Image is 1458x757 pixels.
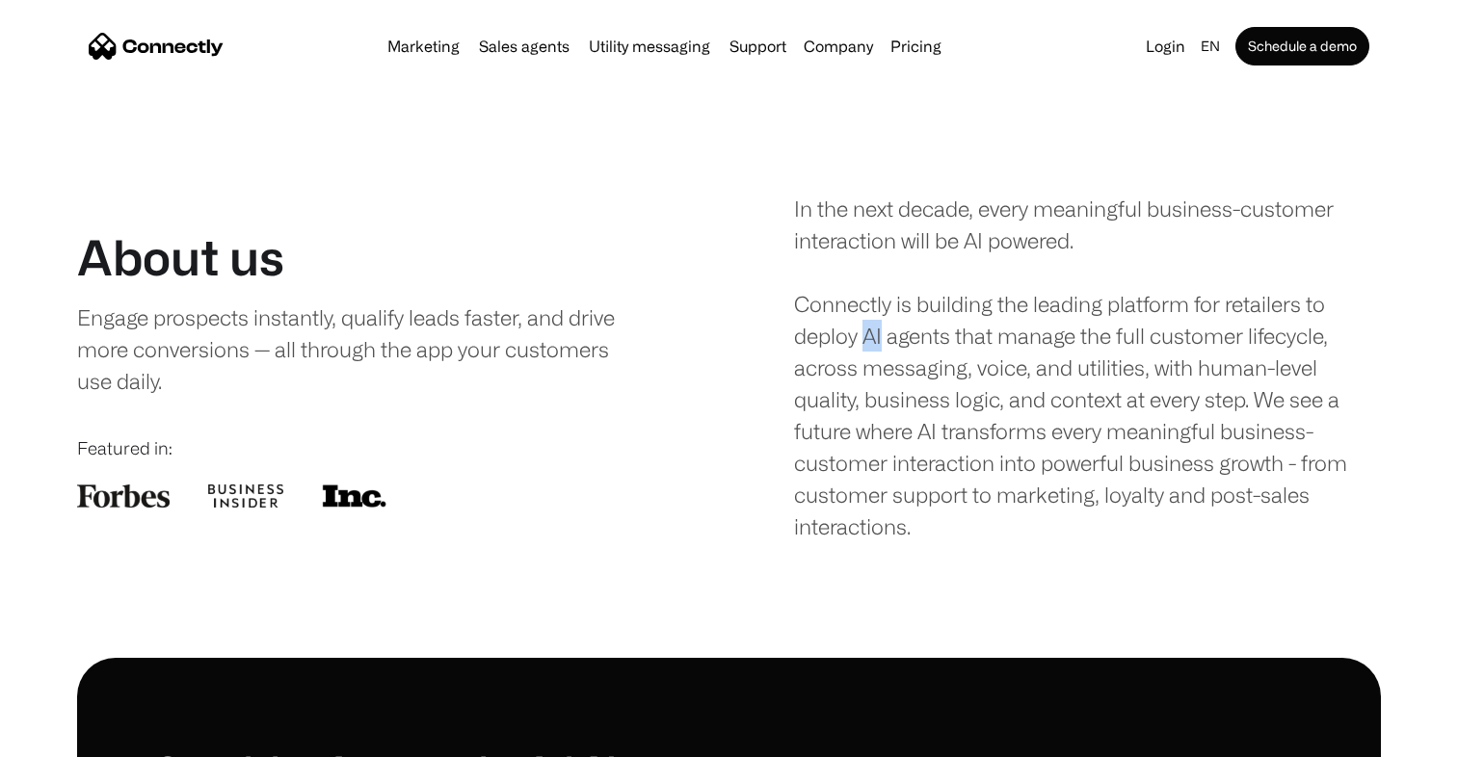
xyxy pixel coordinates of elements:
[804,33,873,60] div: Company
[19,721,116,750] aside: Language selected: English
[581,39,718,54] a: Utility messaging
[89,32,224,61] a: home
[77,301,634,397] div: Engage prospects instantly, qualify leads faster, and drive more conversions — all through the ap...
[1138,33,1193,60] a: Login
[722,39,794,54] a: Support
[1201,33,1220,60] div: en
[77,435,664,461] div: Featured in:
[798,33,879,60] div: Company
[77,228,284,286] h1: About us
[1193,33,1232,60] div: en
[471,39,577,54] a: Sales agents
[794,193,1381,542] div: In the next decade, every meaningful business-customer interaction will be AI powered. Connectly ...
[39,723,116,750] ul: Language list
[380,39,467,54] a: Marketing
[883,39,949,54] a: Pricing
[1235,27,1369,65] a: Schedule a demo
